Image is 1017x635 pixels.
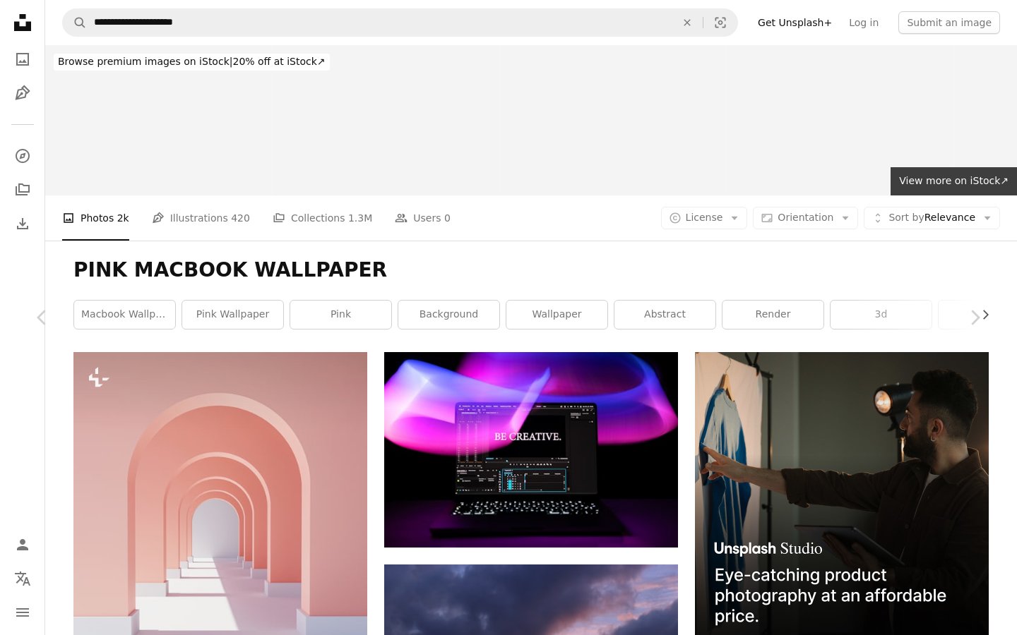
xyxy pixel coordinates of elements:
a: Download History [8,210,37,238]
img: a laptop computer sitting on top of a desk [384,352,678,548]
a: background [398,301,499,329]
a: Browse premium images on iStock|20% off at iStock↗ [45,45,338,79]
span: License [686,212,723,223]
button: Submit an image [898,11,1000,34]
a: pink wallpaper [182,301,283,329]
button: Sort byRelevance [864,207,1000,229]
span: View more on iStock ↗ [899,175,1009,186]
a: Next [932,250,1017,385]
a: pink [290,301,391,329]
a: Log in [840,11,887,34]
span: Browse premium images on iStock | [58,56,232,67]
button: Search Unsplash [63,9,87,36]
a: render [722,301,823,329]
div: 20% off at iStock ↗ [54,54,330,71]
a: Collections 1.3M [273,195,372,241]
span: Orientation [778,212,833,223]
a: View more on iStock↗ [891,167,1017,195]
button: License [661,207,748,229]
button: Menu [8,598,37,627]
a: macbook wallpaper [74,301,175,329]
a: a long hallway with a pink wall and a white floor [73,544,367,557]
button: Language [8,564,37,593]
a: Explore [8,142,37,170]
span: 420 [231,210,250,226]
form: Find visuals sitewide [62,8,738,37]
a: 3d [831,301,932,329]
a: abstract [614,301,715,329]
span: 1.3M [348,210,372,226]
a: a laptop computer sitting on top of a desk [384,443,678,456]
a: Users 0 [395,195,451,241]
a: Get Unsplash+ [749,11,840,34]
a: Collections [8,176,37,204]
span: Relevance [888,211,975,225]
a: Log in / Sign up [8,531,37,559]
span: Sort by [888,212,924,223]
button: Clear [672,9,703,36]
span: 0 [444,210,451,226]
button: Orientation [753,207,858,229]
a: Illustrations [8,79,37,107]
button: Visual search [703,9,737,36]
a: Illustrations 420 [152,195,250,241]
a: Photos [8,45,37,73]
a: wallpaper [506,301,607,329]
h1: PINK MACBOOK WALLPAPER [73,258,989,283]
